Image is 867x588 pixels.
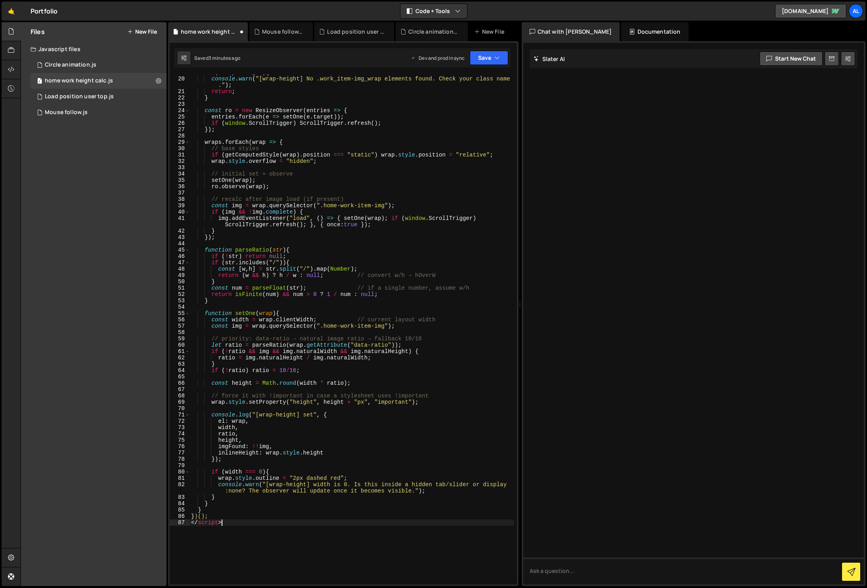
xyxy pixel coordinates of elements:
[170,120,190,126] div: 26
[262,28,303,36] div: Mouse follow.js
[170,139,190,145] div: 29
[522,22,620,41] div: Chat with [PERSON_NAME]
[170,298,190,304] div: 53
[170,469,190,475] div: 80
[170,88,190,95] div: 21
[170,481,190,494] div: 82
[760,52,823,66] button: Start new chat
[170,462,190,469] div: 79
[45,93,114,100] div: Load position user top.js
[170,443,190,450] div: 76
[170,114,190,120] div: 25
[170,158,190,164] div: 32
[170,253,190,260] div: 46
[170,196,190,202] div: 38
[170,348,190,355] div: 61
[170,405,190,412] div: 70
[170,266,190,272] div: 48
[181,28,238,36] div: home work height calc.js
[170,513,190,519] div: 86
[170,152,190,158] div: 31
[411,55,465,61] div: Dev and prod in sync
[170,183,190,190] div: 36
[170,164,190,171] div: 33
[170,519,190,526] div: 87
[170,323,190,329] div: 57
[327,28,385,36] div: Load position user top.js
[170,209,190,215] div: 40
[194,55,240,61] div: Saved
[170,145,190,152] div: 30
[21,41,167,57] div: Javascript files
[170,101,190,107] div: 23
[775,4,846,18] a: [DOMAIN_NAME]
[170,272,190,279] div: 49
[470,51,508,65] button: Save
[170,437,190,443] div: 75
[170,171,190,177] div: 34
[170,317,190,323] div: 56
[170,228,190,234] div: 42
[170,361,190,367] div: 63
[170,431,190,437] div: 74
[31,57,167,73] div: 16520/44831.js
[37,78,42,85] span: 1
[170,329,190,336] div: 58
[170,215,190,228] div: 41
[31,105,167,120] div: 16520/44871.js
[170,202,190,209] div: 39
[170,177,190,183] div: 35
[170,190,190,196] div: 37
[170,291,190,298] div: 52
[170,494,190,500] div: 83
[170,247,190,253] div: 45
[170,126,190,133] div: 27
[170,234,190,241] div: 43
[170,412,190,418] div: 71
[170,399,190,405] div: 69
[170,310,190,317] div: 55
[31,6,57,16] div: Portfolio
[170,456,190,462] div: 78
[170,133,190,139] div: 28
[170,279,190,285] div: 50
[170,355,190,361] div: 62
[170,380,190,386] div: 66
[31,73,167,89] div: 16520/44903.js
[170,95,190,101] div: 22
[170,424,190,431] div: 73
[170,374,190,380] div: 65
[170,241,190,247] div: 44
[170,367,190,374] div: 64
[45,109,88,116] div: Mouse follow.js
[209,55,240,61] div: 3 minutes ago
[534,55,565,63] h2: Slater AI
[474,28,507,36] div: New File
[170,76,190,88] div: 20
[170,304,190,310] div: 54
[170,285,190,291] div: 51
[45,61,96,69] div: Circle animation.js
[170,418,190,424] div: 72
[31,27,45,36] h2: Files
[170,450,190,456] div: 77
[2,2,21,21] a: 🤙
[408,28,458,36] div: Circle animation.js
[849,4,863,18] a: Al
[170,342,190,348] div: 60
[170,500,190,507] div: 84
[170,386,190,393] div: 67
[170,475,190,481] div: 81
[127,29,157,35] button: New File
[170,260,190,266] div: 47
[170,107,190,114] div: 24
[621,22,688,41] div: Documentation
[31,89,167,105] div: 16520/44834.js
[400,4,467,18] button: Code + Tools
[170,336,190,342] div: 59
[45,77,113,84] div: home work height calc.js
[170,393,190,399] div: 68
[170,507,190,513] div: 85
